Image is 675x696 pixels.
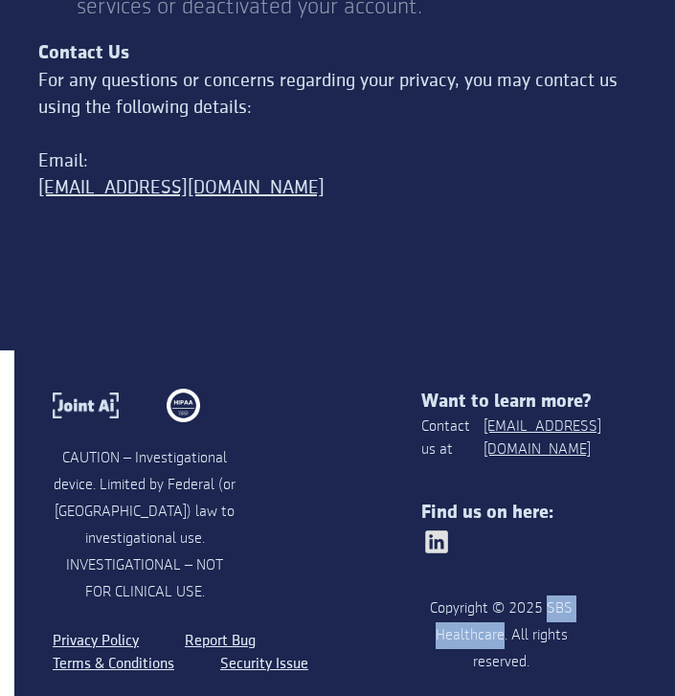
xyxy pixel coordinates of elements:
div: For any questions or concerns regarding your privacy, you may contact us using the following deta... [38,39,637,228]
a: Security Issue [220,653,308,676]
a: Terms & Conditions [53,653,174,676]
strong: Contact Us [38,44,129,63]
a: Report Bug [185,630,256,653]
div: Copyright © 2025 SBS Healthcare. All rights reserved. [421,595,582,676]
div: CAUTION – Investigational device. Limited by Federal (or [GEOGRAPHIC_DATA]) law to investigationa... [53,445,236,606]
a: Privacy Policy [53,630,139,653]
div: Want to learn more? [421,389,592,415]
div: Find us on here: [421,500,553,527]
a: [EMAIL_ADDRESS][DOMAIN_NAME] [484,415,651,461]
a: [EMAIL_ADDRESS][DOMAIN_NAME] [38,174,637,201]
div: Contact us at [421,415,651,461]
